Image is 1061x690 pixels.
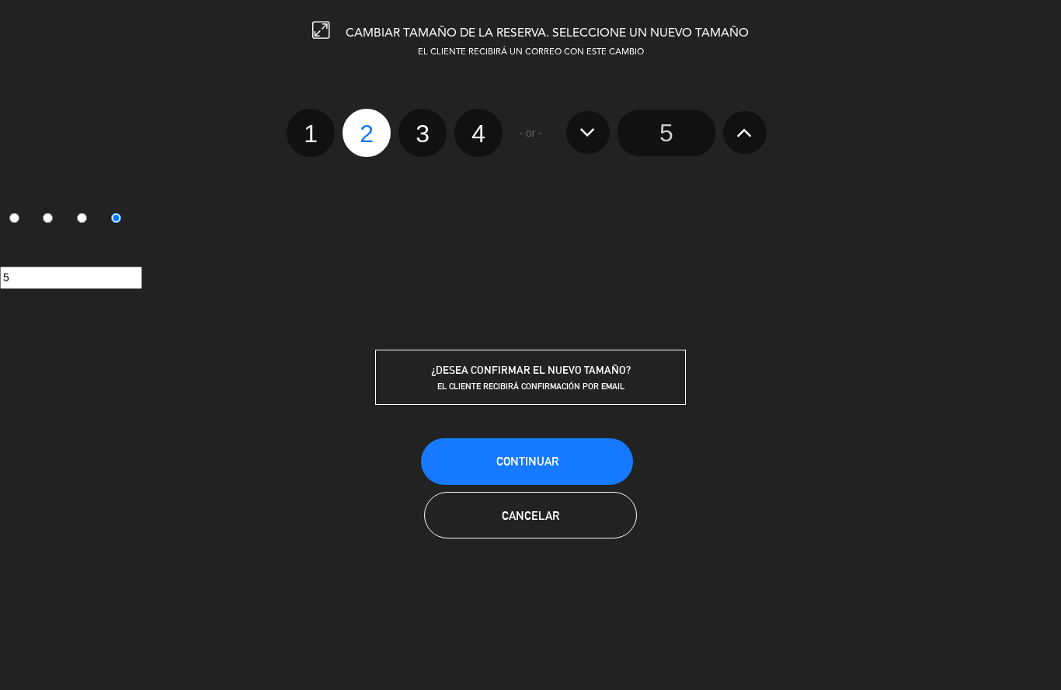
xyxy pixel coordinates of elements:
label: 3 [68,206,103,232]
label: 2 [343,109,391,157]
input: 3 [77,213,87,223]
label: 2 [34,206,68,232]
span: Cancelar [502,509,559,522]
button: Cancelar [424,492,636,538]
span: - or - [519,124,542,142]
span: EL CLIENTE RECIBIRÁ UN CORREO CON ESTE CAMBIO [418,48,644,57]
span: Continuar [496,455,558,468]
span: ¿DESEA CONFIRMAR EL NUEVO TAMAÑO? [431,364,631,376]
label: 1 [287,109,335,157]
button: Continuar [421,438,633,485]
label: 4 [454,109,503,157]
input: 2 [43,213,53,223]
label: 4 [102,206,136,232]
label: 3 [398,109,447,157]
input: 1 [9,213,19,223]
input: 4 [111,213,121,223]
span: CAMBIAR TAMAÑO DE LA RESERVA. SELECCIONE UN NUEVO TAMAÑO [346,27,749,40]
span: EL CLIENTE RECIBIRÁ CONFIRMACIÓN POR EMAIL [437,381,624,392]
